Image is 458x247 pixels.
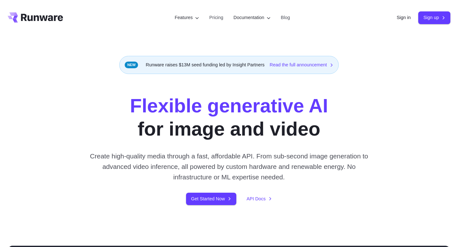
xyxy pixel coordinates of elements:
p: Create high-quality media through a fast, affordable API. From sub-second image generation to adv... [87,151,371,183]
strong: Flexible generative AI [130,95,328,117]
a: Blog [281,14,290,21]
label: Features [175,14,199,21]
a: API Docs [246,195,272,203]
a: Get Started Now [186,193,236,205]
div: Runware raises $13M seed funding led by Insight Partners [119,56,339,74]
a: Sign in [397,14,411,21]
a: Pricing [209,14,223,21]
a: Go to / [8,12,63,23]
a: Sign up [418,11,450,24]
a: Read the full announcement [270,61,333,69]
label: Documentation [233,14,271,21]
h1: for image and video [130,94,328,141]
